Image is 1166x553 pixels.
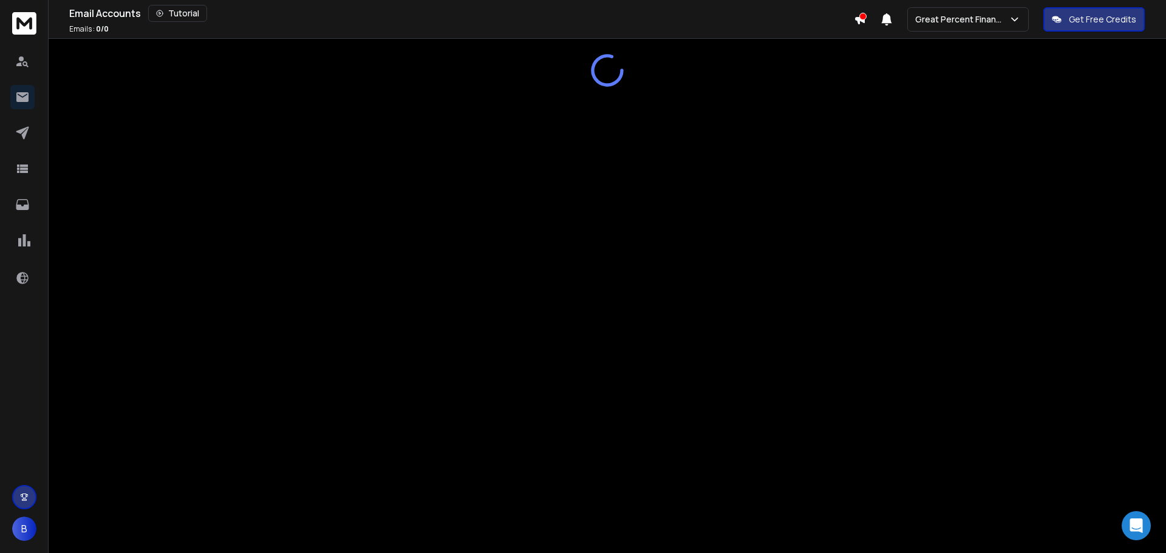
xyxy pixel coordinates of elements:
button: Get Free Credits [1043,7,1145,32]
button: B [12,517,36,541]
p: Great Percent Finance [915,13,1009,25]
p: Emails : [69,24,109,34]
button: Tutorial [148,5,207,22]
div: Open Intercom Messenger [1122,511,1151,540]
span: 0 / 0 [96,24,109,34]
p: Get Free Credits [1069,13,1136,25]
div: Email Accounts [69,5,854,22]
